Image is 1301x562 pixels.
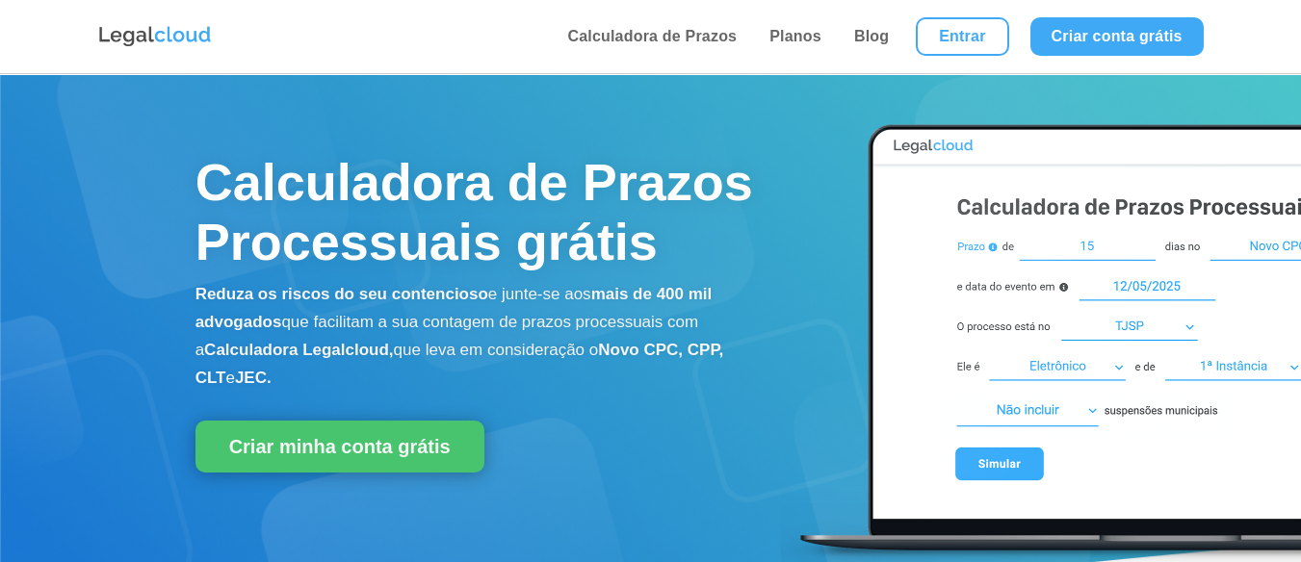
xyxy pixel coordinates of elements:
b: JEC. [235,369,272,387]
a: Criar conta grátis [1030,17,1204,56]
span: Calculadora de Prazos Processuais grátis [195,153,753,270]
b: Calculadora Legalcloud, [204,341,394,359]
b: mais de 400 mil advogados [195,285,713,331]
a: Criar minha conta grátis [195,421,484,473]
p: e junte-se aos que facilitam a sua contagem de prazos processuais com a que leva em consideração o e [195,281,781,392]
b: Novo CPC, CPP, CLT [195,341,724,387]
a: Entrar [916,17,1008,56]
b: Reduza os riscos do seu contencioso [195,285,488,303]
img: Logo da Legalcloud [97,24,213,49]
